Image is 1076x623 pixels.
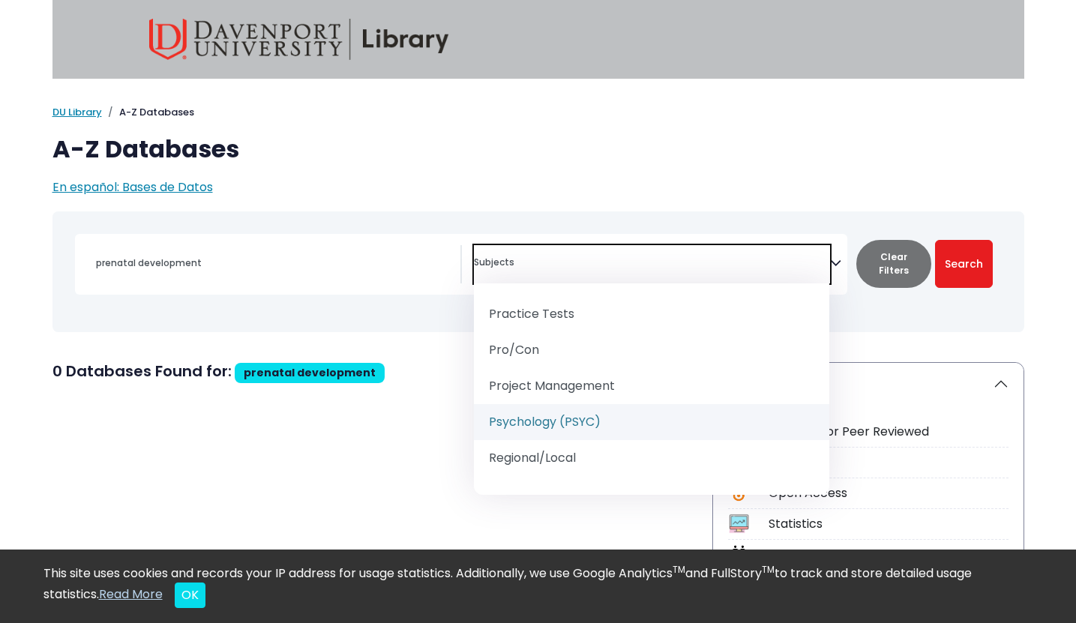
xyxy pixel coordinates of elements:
[673,563,685,576] sup: TM
[52,211,1024,332] nav: Search filters
[474,296,830,332] li: Practice Tests
[52,105,102,119] a: DU Library
[762,563,775,576] sup: TM
[935,240,993,288] button: Submit for Search Results
[769,484,1009,502] div: Open Access
[474,440,830,476] li: Regional/Local
[52,178,213,196] a: En español: Bases de Datos
[729,544,749,565] img: Icon Demographics
[52,135,1024,163] h1: A-Z Databases
[856,240,931,288] button: Clear Filters
[769,423,1009,441] div: Scholarly or Peer Reviewed
[474,332,830,368] li: Pro/Con
[52,105,1024,120] nav: breadcrumb
[474,258,830,270] textarea: Search
[769,454,1009,472] div: e-Book
[729,514,749,534] img: Icon Statistics
[769,515,1009,533] div: Statistics
[43,565,1033,608] div: This site uses cookies and records your IP address for usage statistics. Additionally, we use Goo...
[99,586,163,603] a: Read More
[474,368,830,404] li: Project Management
[474,404,830,440] li: Psychology (PSYC)
[769,546,1009,564] div: Demographics
[149,19,449,60] img: Davenport University Library
[713,363,1024,405] button: Icon Legend
[175,583,205,608] button: Close
[474,476,830,512] li: Religion
[102,105,194,120] li: A-Z Databases
[87,252,460,274] input: Search database by title or keyword
[244,365,376,380] span: prenatal development
[52,361,232,382] span: 0 Databases Found for:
